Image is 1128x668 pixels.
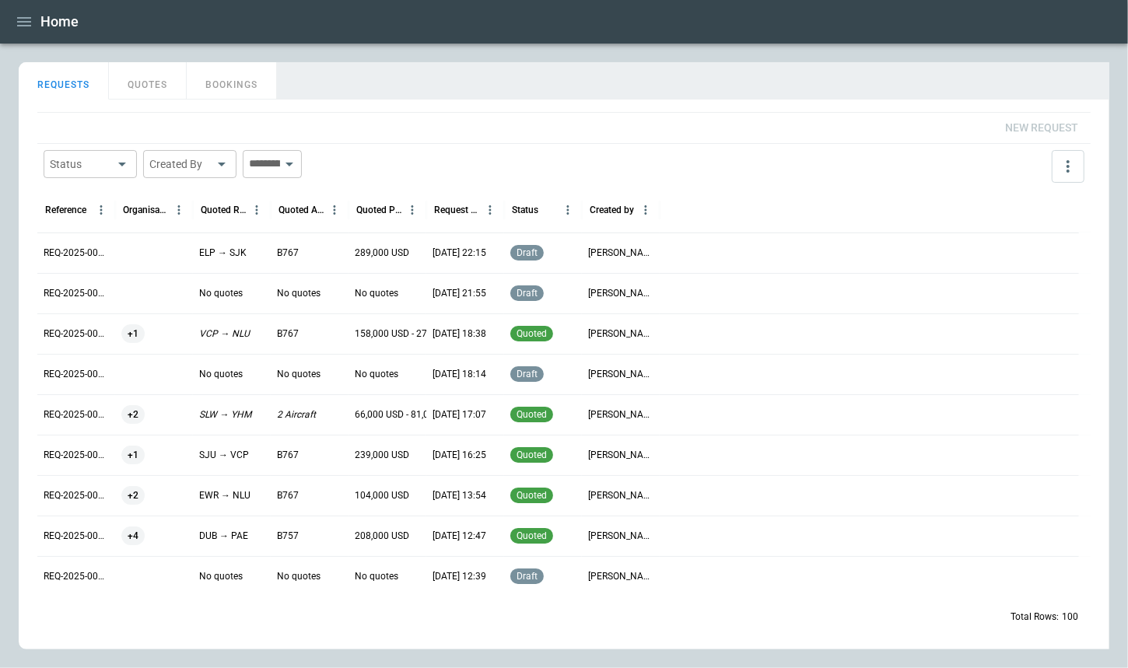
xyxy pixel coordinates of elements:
p: [DATE] 18:38 [433,327,486,341]
p: No quotes [199,368,243,381]
p: Total Rows: [1011,610,1059,624]
p: No quotes [355,287,398,300]
p: REQ-2025-003559 [44,287,109,300]
p: B767 [277,489,299,502]
p: No quotes [277,368,321,381]
p: 289,000 USD [355,247,409,260]
button: BOOKINGS [187,62,277,100]
p: ELP → SJK [199,247,247,260]
h1: Home [40,12,79,31]
button: Reference column menu [91,200,111,220]
p: REQ-2025-003560 [44,247,109,260]
p: REQ-2025-003554 [44,489,109,502]
p: [DATE] 22:15 [433,247,486,260]
p: [DATE] 18:14 [433,368,486,381]
p: REQ-2025-003557 [44,368,109,381]
button: Organisation column menu [169,200,189,220]
p: No quotes [355,570,398,583]
p: REQ-2025-003552 [44,570,109,583]
p: B767 [277,449,299,462]
p: 158,000 USD - 276,000 USD [355,327,471,341]
p: [DATE] 16:25 [433,449,486,462]
span: draft [513,247,541,258]
p: REQ-2025-003558 [44,327,109,341]
button: REQUESTS [19,62,109,100]
div: Created by [590,205,634,215]
p: [PERSON_NAME] [588,287,653,300]
p: EWR → NLU [199,489,250,502]
p: [DATE] 17:07 [433,408,486,421]
p: REQ-2025-003556 [44,408,109,421]
p: 2 Aircraft [277,408,316,421]
p: [PERSON_NAME] [588,327,653,341]
p: No quotes [277,287,321,300]
p: 104,000 USD [355,489,409,502]
p: 239,000 USD [355,449,409,462]
p: No quotes [199,287,243,300]
p: [DATE] 12:39 [433,570,486,583]
p: [DATE] 13:54 [433,489,486,502]
p: VCP → NLU [199,327,250,341]
button: Quoted Price column menu [402,200,422,220]
p: B757 [277,530,299,543]
p: REQ-2025-003553 [44,530,109,543]
span: draft [513,288,541,299]
p: 66,000 USD - 81,000 USD [355,408,460,421]
span: +1 [121,314,145,354]
p: SJU → VCP [199,449,249,462]
span: +1 [121,435,145,475]
div: Request Created At (UTC-04:00) [434,205,480,215]
p: No quotes [277,570,321,583]
p: [PERSON_NAME] [588,368,653,381]
div: Created By [149,156,212,172]
span: +2 [121,476,145,516]
span: quoted [513,409,550,420]
div: Reference [45,205,86,215]
span: quoted [513,328,550,339]
p: [PERSON_NAME] [588,530,653,543]
div: Quoted Aircraft [278,205,324,215]
p: [PERSON_NAME] [588,449,653,462]
span: draft [513,369,541,379]
span: quoted [513,490,550,501]
button: QUOTES [109,62,187,100]
p: [PERSON_NAME] [588,489,653,502]
button: Status column menu [558,200,578,220]
p: [PERSON_NAME] [588,570,653,583]
p: [DATE] 12:47 [433,530,486,543]
span: +2 [121,395,145,435]
div: Quoted Route [201,205,247,215]
p: No quotes [355,368,398,381]
p: [DATE] 21:55 [433,287,486,300]
button: Request Created At (UTC-04:00) column menu [480,200,500,220]
p: [PERSON_NAME] [588,408,653,421]
div: Organisation [123,205,169,215]
p: B767 [277,247,299,260]
span: +4 [121,516,145,556]
p: DUB → PAE [199,530,248,543]
span: quoted [513,530,550,541]
p: 100 [1062,610,1078,624]
button: Quoted Aircraft column menu [324,200,345,220]
p: B767 [277,327,299,341]
button: more [1052,150,1084,183]
div: Status [50,156,112,172]
p: No quotes [199,570,243,583]
button: Quoted Route column menu [247,200,267,220]
p: 208,000 USD [355,530,409,543]
p: [PERSON_NAME] [588,247,653,260]
div: Status [512,205,538,215]
div: Quoted Price [356,205,402,215]
button: Created by column menu [636,200,656,220]
p: SLW → YHM [199,408,251,421]
p: REQ-2025-003555 [44,449,109,462]
span: quoted [513,449,550,460]
span: draft [513,571,541,582]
